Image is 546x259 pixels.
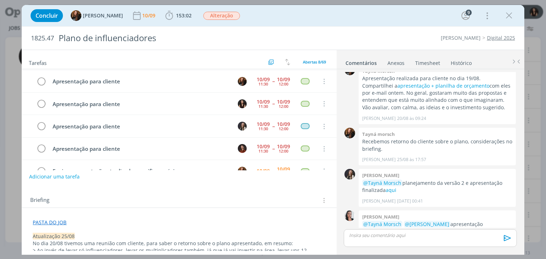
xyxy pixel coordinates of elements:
[142,13,157,18] div: 10/09
[285,59,290,65] img: arrow-down-up.svg
[272,146,274,151] span: --
[386,187,396,193] a: aqui
[362,131,395,137] b: Tayná morsch
[415,56,440,67] a: Timesheet
[257,169,270,173] div: 10/09
[303,59,326,65] span: Abertas 8/69
[176,12,192,19] span: 153:02
[237,143,248,154] button: M
[362,156,396,163] p: [PERSON_NAME]
[258,127,268,131] div: 11:30
[279,82,288,86] div: 12:00
[387,60,405,67] div: Anexos
[279,127,288,131] div: 12:00
[397,115,426,122] span: 20/08 às 09:24
[71,10,123,21] button: T[PERSON_NAME]
[238,99,247,108] img: I
[277,99,290,104] div: 10/09
[362,180,512,194] p: planejamento da versão 2 e apresentação finalizada
[257,122,270,127] div: 10/09
[362,221,512,235] p: apresentação revisada .
[49,122,231,131] div: Apresentação para cliente
[397,82,489,89] a: apresentação + planilha de orçamento
[55,29,310,47] div: Plano de influenciadores
[362,214,399,220] b: [PERSON_NAME]
[237,166,248,176] button: T
[344,169,355,180] img: L
[49,167,231,176] div: Enviar apresentação atualizada e verificar próximos passos
[397,198,423,204] span: [DATE] 00:41
[441,34,481,41] a: [PERSON_NAME]
[258,149,268,153] div: 11:30
[33,233,75,239] span: Atualização 25/08
[237,76,248,87] button: T
[83,13,123,18] span: [PERSON_NAME]
[272,124,274,129] span: --
[29,170,80,183] button: Adicionar uma tarefa
[397,156,426,163] span: 25/08 às 17:57
[344,128,355,138] img: T
[277,144,290,149] div: 10/09
[405,221,449,227] span: @[PERSON_NAME]
[237,98,248,109] button: I
[487,34,515,41] a: Digital 2025
[362,198,396,204] p: [PERSON_NAME]
[31,9,63,22] button: Concluir
[238,167,247,176] img: T
[49,100,231,109] div: Apresentação para cliente
[257,99,270,104] div: 10/09
[49,144,231,153] div: Apresentação para cliente
[466,10,472,16] div: 9
[272,101,274,106] span: --
[33,240,325,247] p: No dia 20/08 tivemos uma reunião com cliente, para saber o retorno sobre o plano apresentado, em ...
[237,121,248,132] button: L
[71,10,81,21] img: T
[460,10,471,21] button: 9
[450,56,472,67] a: Histórico
[258,104,268,108] div: 11:30
[238,144,247,153] img: M
[272,169,274,173] span: --
[29,58,47,66] span: Tarefas
[277,77,290,82] div: 10/09
[36,13,58,18] span: Concluir
[345,56,377,67] a: Comentários
[22,5,524,255] div: dialog
[258,82,268,86] div: 11:30
[164,10,193,21] button: 153:02
[363,180,401,186] span: @Tayná Morsch
[257,77,270,82] div: 10/09
[363,221,401,227] span: @Tayná Morsch
[49,77,231,86] div: Apresentação para cliente
[203,11,240,20] button: Alteração
[31,34,54,42] span: 1825.47
[257,144,270,149] div: 10/09
[238,122,247,131] img: L
[203,12,240,20] span: Alteração
[362,75,512,111] p: Apresentação realizada para cliente no dia 19/08. Compartilhei a com eles por e-mail ontem. No ge...
[33,219,66,226] a: PASTA DO JOB
[279,149,288,153] div: 12:00
[277,122,290,127] div: 10/09
[279,104,288,108] div: 12:00
[272,79,274,84] span: --
[30,196,49,205] span: Briefing
[362,172,399,178] b: [PERSON_NAME]
[362,115,396,122] p: [PERSON_NAME]
[344,210,355,221] img: C
[277,167,290,172] div: 10/09
[238,77,247,86] img: T
[362,138,512,153] p: Recebemos retorno do cliente sobre o plano, considerações no briefing.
